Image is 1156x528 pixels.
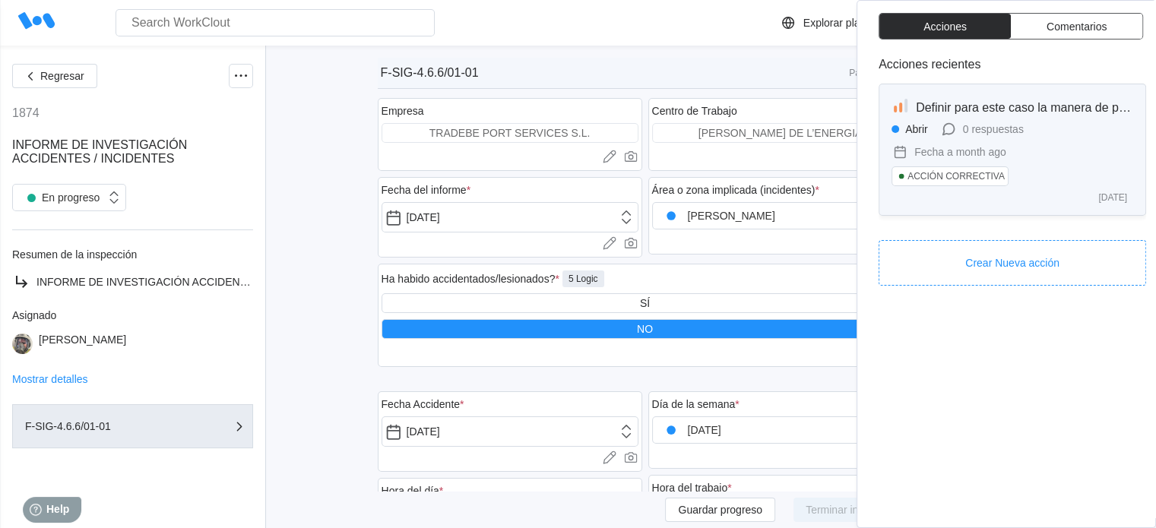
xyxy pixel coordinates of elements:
div: Empresa [382,105,424,117]
div: [PERSON_NAME] [39,334,126,354]
button: Terminar inspección [793,498,913,522]
div: [PERSON_NAME] DE L’ENERGIA [698,127,863,139]
div: Explorar plantillas [803,17,888,29]
div: En progreso [21,187,100,208]
span: Guardar progreso [678,504,762,515]
div: Fecha del informe [382,184,471,196]
button: Mostrar detalles [12,374,88,384]
span: INFORME DE INVESTIGACIÓN ACCIDENTES / INCIDENTES [36,276,334,288]
input: Seleccionar fecha [382,202,638,232]
button: Acciones [879,14,1011,39]
button: Guardar progreso [665,498,775,522]
div: Hora del día [382,485,444,497]
div: SÍ [640,297,650,309]
div: Asignado [12,309,253,321]
div: Acciones recientes [879,58,1146,71]
img: 2f847459-28ef-4a61-85e4-954d408df519.jpg [12,334,33,354]
div: 0 respuestas [963,123,1024,135]
div: Ha habido accidentados/lesionados? [382,273,559,285]
input: Search WorkClout [116,9,435,36]
div: Página 1 [847,68,885,78]
div: ACCIÓN CORRECTIVA [907,171,1005,182]
div: [PERSON_NAME] [660,205,775,226]
span: Terminar inspección [806,504,901,515]
div: Área o zona implicada (incidentes) [652,184,819,196]
a: Explorar plantillas [779,14,936,32]
div: [DATE] [660,419,721,441]
button: Comentarios [1011,14,1142,39]
div: Resumen de la inspección [12,248,253,261]
span: Crear Nueva acción [965,258,1059,268]
div: Día de la semana [652,398,740,410]
a: Definir para este caso la manera de procederAbrir0 respuestasFecha a month agoACCIÓN CORRECTIVA[D... [879,84,1146,216]
span: Regresar [40,71,84,81]
div: NO [637,323,653,335]
span: INFORME DE INVESTIGACIÓN ACCIDENTES / INCIDENTES [12,138,187,165]
div: 5 Logic [562,270,604,287]
div: TRADEBE PORT SERVICES S.L. [429,127,591,139]
div: F-SIG-4.6.6/01-01 [25,421,177,432]
span: Comentarios [1047,21,1107,32]
div: Hora del trabajo [652,482,732,494]
div: 1874 [12,106,40,120]
div: F-SIG-4.6.6/01-01 [381,66,479,80]
div: [DATE] [1098,192,1127,203]
button: Regresar [12,64,97,88]
button: F-SIG-4.6.6/01-01 [12,404,253,448]
div: Fecha Accidente [382,398,464,410]
div: Centro de Trabajo [652,105,737,117]
a: INFORME DE INVESTIGACIÓN ACCIDENTES / INCIDENTES [12,273,253,291]
span: Acciones [923,21,967,32]
button: Crear Nueva acción [879,240,1146,286]
input: Seleccionar fecha [382,416,638,447]
div: Abrir [905,123,928,135]
div: Fecha a month ago [914,146,1006,158]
